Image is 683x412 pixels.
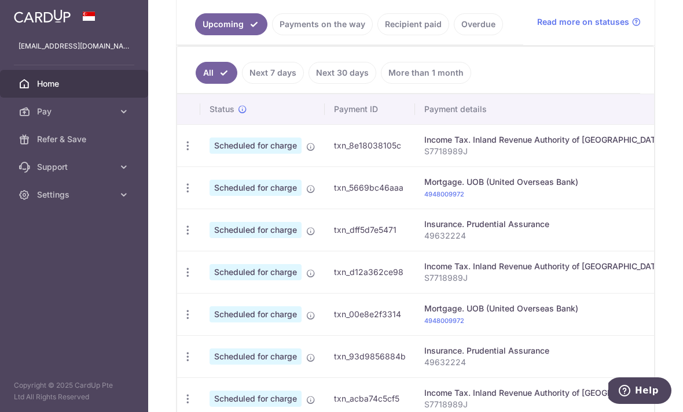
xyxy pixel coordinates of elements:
td: txn_5669bc46aaa [325,166,415,209]
span: Scheduled for charge [210,306,302,322]
a: 4948009972 [424,317,464,325]
p: S7718989J [424,272,664,284]
a: All [196,62,237,84]
span: Scheduled for charge [210,391,302,407]
a: Upcoming [195,13,267,35]
span: Read more on statuses [537,16,629,28]
a: 4948009972 [424,190,464,198]
div: Insurance. Prudential Assurance [424,345,664,357]
a: Next 7 days [242,62,304,84]
span: Home [37,78,113,90]
span: Scheduled for charge [210,264,302,280]
span: Status [210,103,234,115]
img: CardUp [14,9,71,23]
a: Payments on the way [272,13,373,35]
p: 49632224 [424,357,664,368]
span: Scheduled for charge [210,138,302,154]
div: Income Tax. Inland Revenue Authority of [GEOGRAPHIC_DATA] [424,387,664,399]
a: Recipient paid [377,13,449,35]
div: Income Tax. Inland Revenue Authority of [GEOGRAPHIC_DATA] [424,261,664,272]
p: S7718989J [424,399,664,410]
p: S7718989J [424,146,664,157]
td: txn_93d9856884b [325,335,415,377]
iframe: Opens a widget where you can find more information [608,377,671,406]
p: 49632224 [424,230,664,242]
span: Support [37,161,113,173]
span: Scheduled for charge [210,180,302,196]
td: txn_00e8e2f3314 [325,293,415,335]
a: Next 30 days [309,62,376,84]
a: Overdue [454,13,503,35]
div: Income Tax. Inland Revenue Authority of [GEOGRAPHIC_DATA] [424,134,664,146]
div: Insurance. Prudential Assurance [424,218,664,230]
span: Scheduled for charge [210,222,302,238]
span: Settings [37,189,113,201]
td: txn_dff5d7e5471 [325,209,415,251]
a: Read more on statuses [537,16,641,28]
a: More than 1 month [381,62,471,84]
td: txn_d12a362ce98 [325,251,415,293]
div: Mortgage. UOB (United Overseas Bank) [424,176,664,188]
span: Refer & Save [37,133,113,145]
td: txn_8e18038105c [325,124,415,166]
th: Payment ID [325,94,415,124]
div: Mortgage. UOB (United Overseas Bank) [424,303,664,314]
p: [EMAIL_ADDRESS][DOMAIN_NAME] [19,40,130,52]
span: Scheduled for charge [210,348,302,365]
span: Pay [37,106,113,117]
th: Payment details [415,94,673,124]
